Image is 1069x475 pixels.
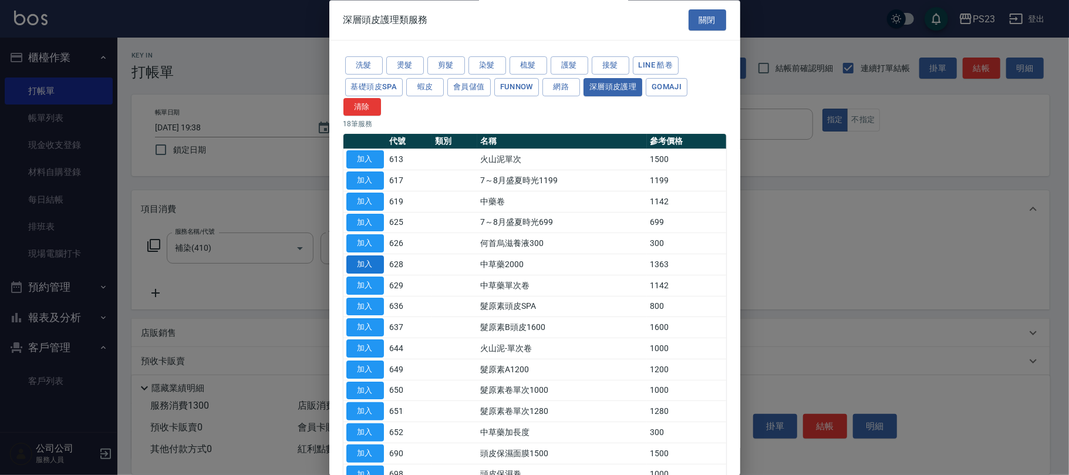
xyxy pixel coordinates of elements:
[346,235,384,253] button: 加入
[646,78,687,96] button: Gomaji
[647,254,726,275] td: 1363
[647,401,726,422] td: 1280
[387,170,432,191] td: 617
[647,422,726,443] td: 300
[387,149,432,170] td: 613
[346,361,384,379] button: 加入
[346,172,384,190] button: 加入
[477,191,647,213] td: 中藥卷
[386,57,424,75] button: 燙髮
[346,256,384,274] button: 加入
[432,134,477,150] th: 類別
[477,338,647,359] td: 火山泥-單次卷
[647,191,726,213] td: 1142
[346,382,384,400] button: 加入
[427,57,465,75] button: 剪髮
[477,170,647,191] td: 7～8月盛夏時光1199
[689,9,726,31] button: 關閉
[346,403,384,421] button: 加入
[477,380,647,402] td: 髮原素卷單次1000
[387,134,432,150] th: 代號
[647,134,726,150] th: 參考價格
[387,254,432,275] td: 628
[346,298,384,316] button: 加入
[387,359,432,380] td: 649
[345,57,383,75] button: 洗髮
[387,275,432,297] td: 629
[447,78,491,96] button: 會員儲值
[346,444,384,463] button: 加入
[477,401,647,422] td: 髮原素卷單次1280
[346,277,384,295] button: 加入
[477,443,647,464] td: 頭皮保濕面膜1500
[346,214,384,232] button: 加入
[647,338,726,359] td: 1000
[647,443,726,464] td: 1500
[387,191,432,213] td: 619
[477,297,647,318] td: 髮原素頭皮SPA
[477,275,647,297] td: 中草藥單次卷
[387,422,432,443] td: 652
[477,149,647,170] td: 火山泥單次
[647,297,726,318] td: 800
[510,57,547,75] button: 梳髮
[387,338,432,359] td: 644
[477,422,647,443] td: 中草藥加長度
[647,275,726,297] td: 1142
[343,119,726,130] p: 18 筆服務
[647,213,726,234] td: 699
[647,359,726,380] td: 1200
[477,134,647,150] th: 名稱
[406,78,444,96] button: 蝦皮
[647,149,726,170] td: 1500
[551,57,588,75] button: 護髮
[346,193,384,211] button: 加入
[477,233,647,254] td: 何首烏滋養液300
[477,254,647,275] td: 中草藥2000
[633,57,679,75] button: LINE 酷卷
[387,233,432,254] td: 626
[647,317,726,338] td: 1600
[494,78,539,96] button: FUNNOW
[647,170,726,191] td: 1199
[387,213,432,234] td: 625
[647,233,726,254] td: 300
[477,359,647,380] td: 髮原素A1200
[387,317,432,338] td: 637
[343,98,381,116] button: 清除
[346,151,384,169] button: 加入
[468,57,506,75] button: 染髮
[542,78,580,96] button: 網路
[387,401,432,422] td: 651
[346,340,384,358] button: 加入
[647,380,726,402] td: 1000
[477,317,647,338] td: 髮原素B頭皮1600
[387,443,432,464] td: 690
[343,14,428,26] span: 深層頭皮護理類服務
[387,297,432,318] td: 636
[477,213,647,234] td: 7～8月盛夏時光699
[346,319,384,337] button: 加入
[387,380,432,402] td: 650
[592,57,629,75] button: 接髮
[346,424,384,442] button: 加入
[584,78,642,96] button: 深層頭皮護理
[345,78,403,96] button: 基礎頭皮SPA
